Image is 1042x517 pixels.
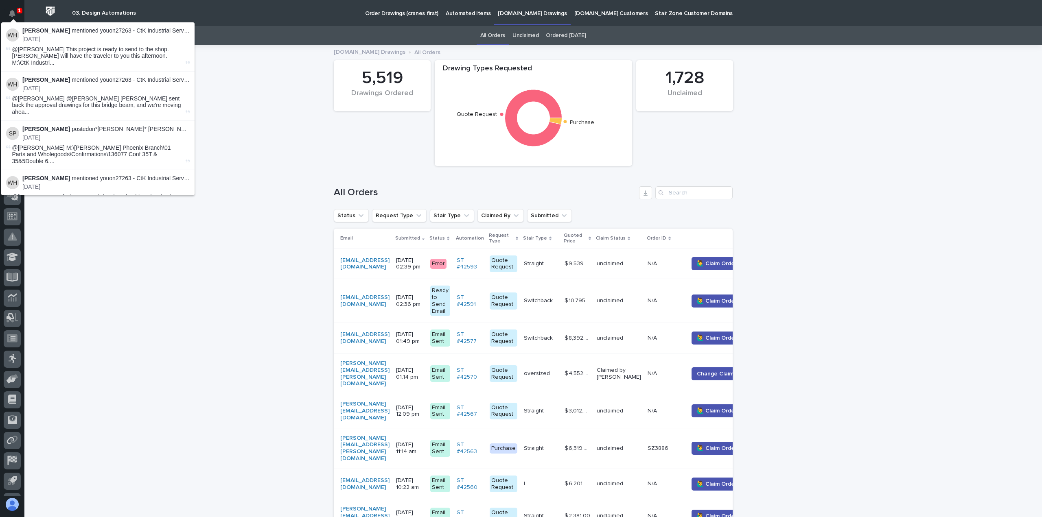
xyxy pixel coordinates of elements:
[457,367,483,381] a: ST #42570
[480,26,505,45] a: All Orders
[6,78,19,91] img: Weston Hochstetler
[597,367,641,381] p: Claimed by [PERSON_NAME]
[430,329,450,347] div: Email Sent
[648,406,659,414] p: N/A
[457,441,483,455] a: ST #42563
[414,47,440,56] p: All Orders
[565,333,592,342] p: $ 8,392.00
[4,5,21,22] button: Notifications
[348,68,417,88] div: 5,519
[6,176,19,189] img: Weston Hochstetler
[334,469,757,499] tr: [EMAIL_ADDRESS][DOMAIN_NAME] [DATE] 10:22 amEmail SentST #42560 Quote RequestLL $ 6,201.00$ 6,201...
[650,89,719,106] div: Unclaimed
[565,443,592,452] p: $ 6,319.00
[597,408,641,414] p: unclaimed
[395,234,420,243] p: Submitted
[648,369,659,377] p: N/A
[457,294,483,308] a: ST #42591
[12,194,184,207] span: @[PERSON_NAME] The approval drawings for this galvanized bridge beam are ready to send to the cus...
[490,476,517,493] div: Quote Request
[430,286,450,316] div: Ready to Send Email
[597,445,641,452] p: unclaimed
[564,231,587,246] p: Quoted Price
[457,111,497,117] text: Quote Request
[18,8,21,13] p: 1
[692,404,742,417] button: 🙋‍♂️ Claim Order
[396,404,424,418] p: [DATE] 12:09 pm
[565,369,592,377] p: $ 4,552.00
[430,209,474,222] button: Stair Type
[22,126,190,133] p: posted on *[PERSON_NAME]* [PERSON_NAME] - [US_STATE] Transformer Building 38, Shipping Dept - Mod...
[22,175,70,181] strong: [PERSON_NAME]
[334,323,757,353] tr: [EMAIL_ADDRESS][DOMAIN_NAME] [DATE] 01:49 pmEmail SentST #42577 Quote RequestSwitchbackSwitchback...
[697,297,737,305] span: 🙋‍♂️ Claim Order
[655,186,733,199] div: Search
[12,144,184,165] span: @[PERSON_NAME] M:\[PERSON_NAME] Phoenix Branch\01 Parts and Wholegoods\Confirmations\136077 Conf ...
[430,476,450,493] div: Email Sent
[565,479,592,487] p: $ 6,201.00
[650,68,719,88] div: 1,728
[565,259,592,267] p: $ 9,539.00
[648,296,659,304] p: N/A
[334,47,405,56] a: [DOMAIN_NAME] Drawings
[692,257,742,270] button: 🙋‍♂️ Claim Order
[692,442,742,455] button: 🙋‍♂️ Claim Order
[477,209,524,222] button: Claimed By
[490,255,517,273] div: Quote Request
[648,479,659,487] p: N/A
[692,332,742,345] button: 🙋‍♂️ Claim Order
[524,369,552,377] p: oversized
[43,4,58,19] img: Workspace Logo
[527,209,572,222] button: Submitted
[524,479,528,487] p: L
[396,441,424,455] p: [DATE] 11:14 am
[546,26,586,45] a: Ordered [DATE]
[490,403,517,420] div: Quote Request
[22,175,190,182] p: mentioned you on 27263 - CtK Industrial Service Company LLC - Bridge beam only, galvanized :
[647,234,666,243] p: Order ID
[430,365,450,382] div: Email Sent
[22,36,190,43] p: [DATE]
[570,120,594,126] text: Purchase
[340,401,390,421] a: [PERSON_NAME][EMAIL_ADDRESS][DOMAIN_NAME]
[334,353,757,394] tr: [PERSON_NAME][EMAIL_ADDRESS][PERSON_NAME][DOMAIN_NAME] [DATE] 01:14 pmEmail SentST #42570 Quote R...
[334,187,636,199] h1: All Orders
[524,333,554,342] p: Switchback
[6,127,19,140] img: Siddharth Pareek
[340,257,390,271] a: [EMAIL_ADDRESS][DOMAIN_NAME]
[457,404,483,418] a: ST #42567
[6,28,19,41] img: Weston Hochstetler
[72,10,136,17] h2: 03. Design Automations
[490,329,517,347] div: Quote Request
[430,403,450,420] div: Email Sent
[457,477,483,491] a: ST #42560
[22,76,70,83] strong: [PERSON_NAME]
[22,27,190,34] p: mentioned you on 27263 - CtK Industrial Service Company LLC - Bridge beam only, galvanized :
[435,64,632,78] div: Drawing Types Requested
[372,209,427,222] button: Request Type
[648,443,670,452] p: SZ3886
[596,234,626,243] p: Claim Status
[597,260,641,267] p: unclaimed
[697,370,739,378] span: Change Claimer
[396,367,424,381] p: [DATE] 01:14 pm
[396,257,424,271] p: [DATE] 02:39 pm
[430,440,450,457] div: Email Sent
[490,443,517,454] div: Purchase
[524,259,545,267] p: Straight
[334,279,757,323] tr: [EMAIL_ADDRESS][DOMAIN_NAME] [DATE] 02:36 pmReady to Send EmailST #42591 Quote RequestSwitchbackS...
[430,259,447,269] div: Error
[697,407,737,415] span: 🙋‍♂️ Claim Order
[489,231,514,246] p: Request Type
[4,496,21,513] button: users-avatar
[524,406,545,414] p: Straight
[10,10,21,23] div: Notifications1
[697,444,737,452] span: 🙋‍♂️ Claim Order
[697,260,737,268] span: 🙋‍♂️ Claim Order
[334,394,757,428] tr: [PERSON_NAME][EMAIL_ADDRESS][DOMAIN_NAME] [DATE] 12:09 pmEmail SentST #42567 Quote RequestStraigh...
[340,331,390,345] a: [EMAIL_ADDRESS][DOMAIN_NAME]
[524,443,545,452] p: Straight
[524,296,554,304] p: Switchback
[22,27,70,34] strong: [PERSON_NAME]
[512,26,539,45] a: Unclaimed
